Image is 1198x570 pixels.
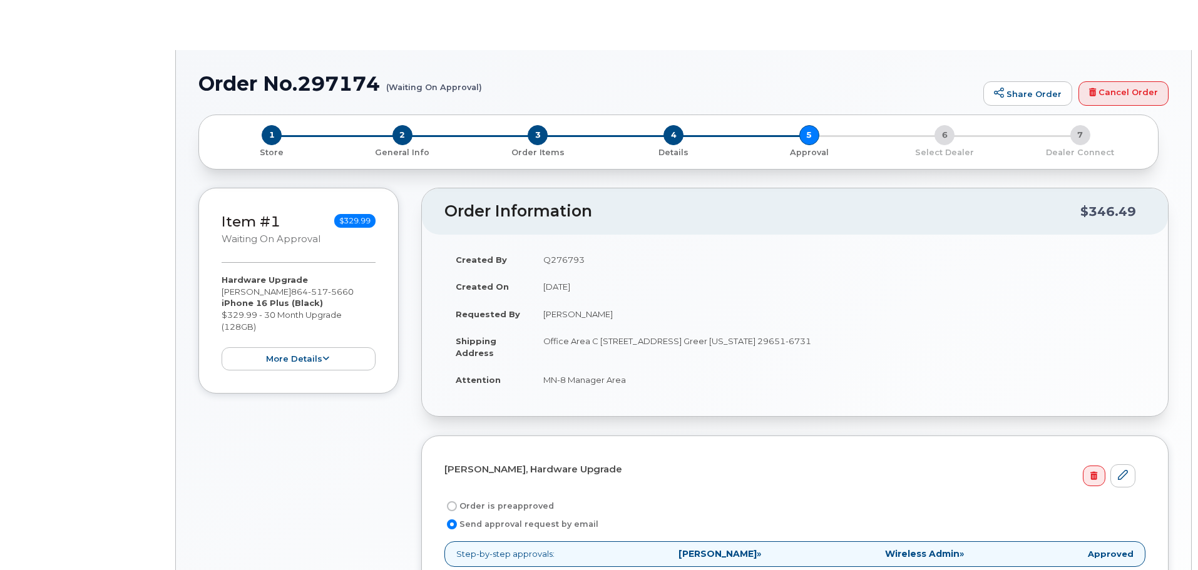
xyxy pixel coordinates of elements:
strong: Created On [456,282,509,292]
button: more details [222,347,376,370]
input: Send approval request by email [447,519,457,529]
small: Waiting On Approval [222,233,320,245]
a: 2 General Info [335,145,471,158]
span: 3 [528,125,548,145]
div: $346.49 [1080,200,1136,223]
strong: iPhone 16 Plus (Black) [222,298,323,308]
strong: Hardware Upgrade [222,275,308,285]
span: 864 [291,287,354,297]
h4: [PERSON_NAME], Hardware Upgrade [444,464,1135,475]
span: 2 [392,125,412,145]
a: Item #1 [222,213,280,230]
span: 5660 [328,287,354,297]
strong: Requested By [456,309,520,319]
span: » [885,549,964,558]
span: 4 [663,125,683,145]
strong: [PERSON_NAME] [678,548,757,559]
span: $329.99 [334,214,376,228]
span: 517 [308,287,328,297]
strong: Wireless Admin [885,548,960,559]
td: Office Area C [STREET_ADDRESS] Greer [US_STATE] 29651-6731 [532,327,1145,366]
p: General Info [340,147,466,158]
strong: Attention [456,375,501,385]
strong: Shipping Address [456,336,496,358]
a: Share Order [983,81,1072,106]
span: 1 [262,125,282,145]
small: (Waiting On Approval) [386,73,482,92]
td: MN-8 Manager Area [532,366,1145,394]
p: Store [214,147,330,158]
a: Cancel Order [1078,81,1169,106]
a: 3 Order Items [470,145,606,158]
h1: Order No.297174 [198,73,977,94]
a: 4 Details [606,145,742,158]
strong: Approved [1088,548,1134,560]
a: 1 Store [209,145,335,158]
h2: Order Information [444,203,1080,220]
td: [PERSON_NAME] [532,300,1145,328]
td: Q276793 [532,246,1145,273]
input: Order is preapproved [447,501,457,511]
label: Send approval request by email [444,517,598,532]
span: » [678,549,761,558]
div: [PERSON_NAME] $329.99 - 30 Month Upgrade (128GB) [222,274,376,370]
label: Order is preapproved [444,499,554,514]
p: Details [611,147,737,158]
p: Step-by-step approvals: [444,541,1145,567]
td: [DATE] [532,273,1145,300]
p: Order Items [475,147,601,158]
strong: Created By [456,255,507,265]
